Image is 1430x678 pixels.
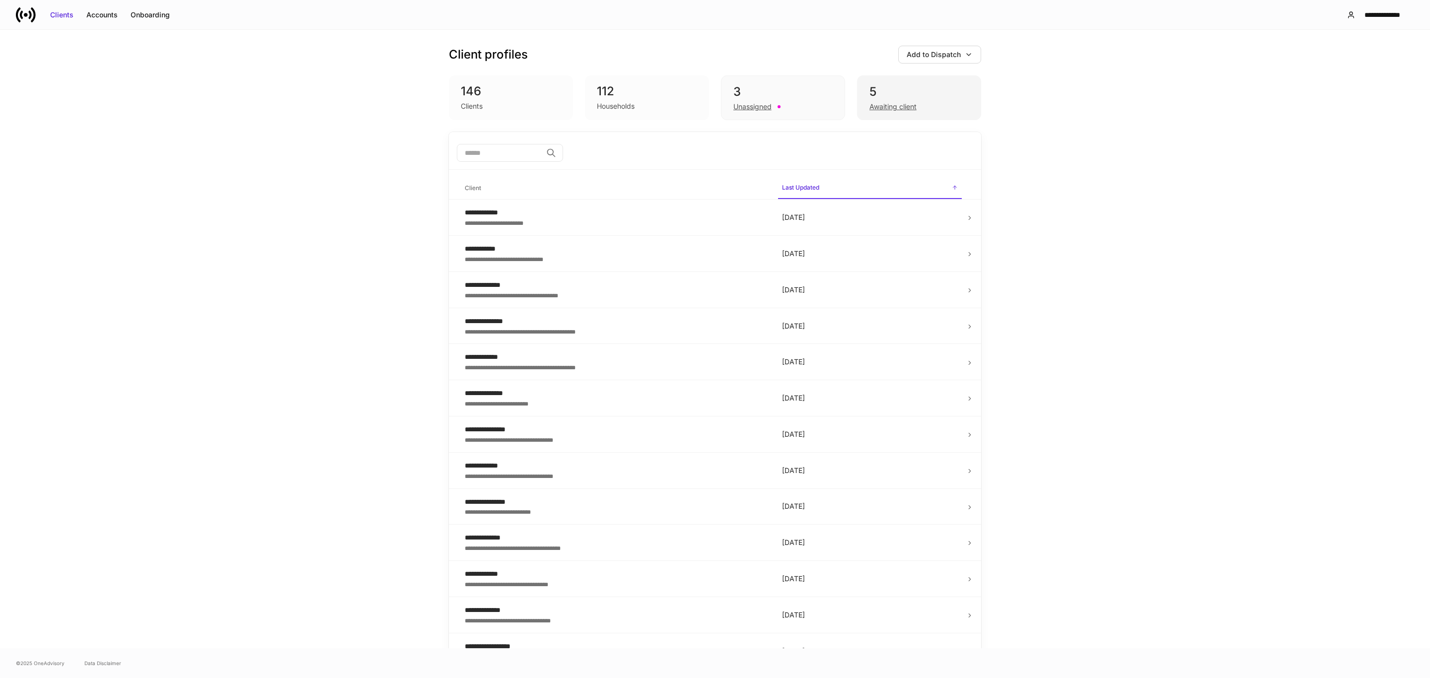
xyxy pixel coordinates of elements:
[80,7,124,23] button: Accounts
[461,101,483,111] div: Clients
[782,466,958,475] p: [DATE]
[782,393,958,403] p: [DATE]
[461,83,561,99] div: 146
[597,101,635,111] div: Households
[124,7,176,23] button: Onboarding
[16,659,65,667] span: © 2025 OneAdvisory
[907,50,961,60] div: Add to Dispatch
[131,10,170,20] div: Onboarding
[465,183,481,193] h6: Client
[782,501,958,511] p: [DATE]
[733,84,833,100] div: 3
[782,212,958,222] p: [DATE]
[449,47,528,63] h3: Client profiles
[84,659,121,667] a: Data Disclaimer
[50,10,73,20] div: Clients
[597,83,697,99] div: 112
[733,102,772,112] div: Unassigned
[782,610,958,620] p: [DATE]
[869,102,917,112] div: Awaiting client
[898,46,981,64] button: Add to Dispatch
[86,10,118,20] div: Accounts
[44,7,80,23] button: Clients
[782,574,958,584] p: [DATE]
[721,75,845,120] div: 3Unassigned
[782,321,958,331] p: [DATE]
[782,285,958,295] p: [DATE]
[778,178,962,199] span: Last Updated
[869,84,969,100] div: 5
[782,357,958,367] p: [DATE]
[782,646,958,656] p: [DATE]
[857,75,981,120] div: 5Awaiting client
[782,183,819,192] h6: Last Updated
[461,178,770,199] span: Client
[782,429,958,439] p: [DATE]
[782,538,958,547] p: [DATE]
[782,249,958,259] p: [DATE]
